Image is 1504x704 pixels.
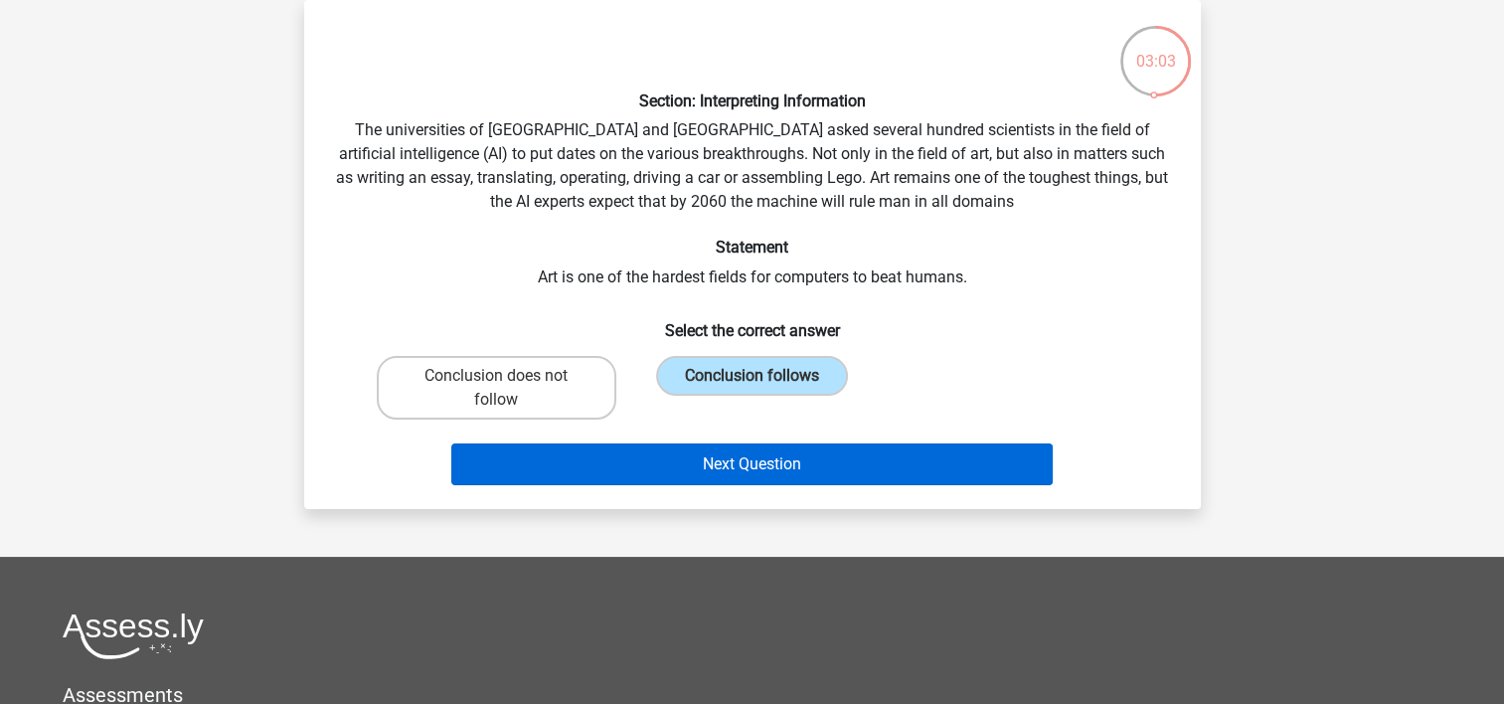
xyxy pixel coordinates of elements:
[451,443,1053,485] button: Next Question
[63,613,204,659] img: Assessly logo
[336,91,1169,110] h6: Section: Interpreting Information
[336,305,1169,340] h6: Select the correct answer
[656,356,848,396] label: Conclusion follows
[377,356,616,420] label: Conclusion does not follow
[312,16,1193,493] div: The universities of [GEOGRAPHIC_DATA] and [GEOGRAPHIC_DATA] asked several hundred scientists in t...
[1118,24,1193,74] div: 03:03
[336,238,1169,257] h6: Statement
